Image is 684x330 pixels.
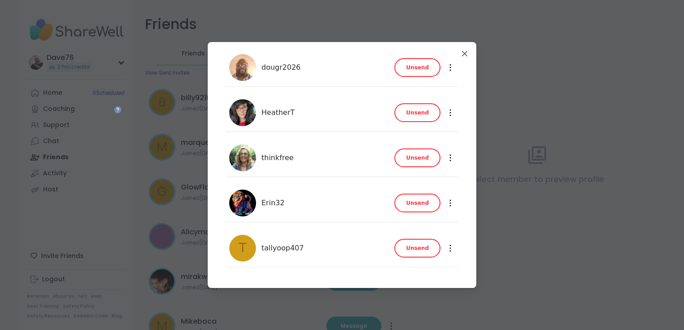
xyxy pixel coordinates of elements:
[394,148,440,167] button: Unsend
[394,103,440,122] button: Unsend
[114,106,121,113] iframe: Spotlight
[229,144,256,171] img: thinkfree
[406,244,429,252] span: Unsend
[261,243,304,254] span: tallyoop407
[261,152,294,163] span: thinkfree
[406,154,429,162] span: Unsend
[394,58,440,77] button: Unsend
[261,198,285,208] span: Erin32
[261,62,301,73] span: dougr2026
[229,190,256,216] img: Erin32
[394,194,440,212] button: Unsend
[229,99,256,126] img: HeatherT
[261,107,295,118] span: HeatherT
[239,239,246,258] span: t
[229,54,256,81] img: dougr2026
[406,109,429,117] span: Unsend
[406,63,429,72] span: Unsend
[406,199,429,207] span: Unsend
[394,239,440,258] button: Unsend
